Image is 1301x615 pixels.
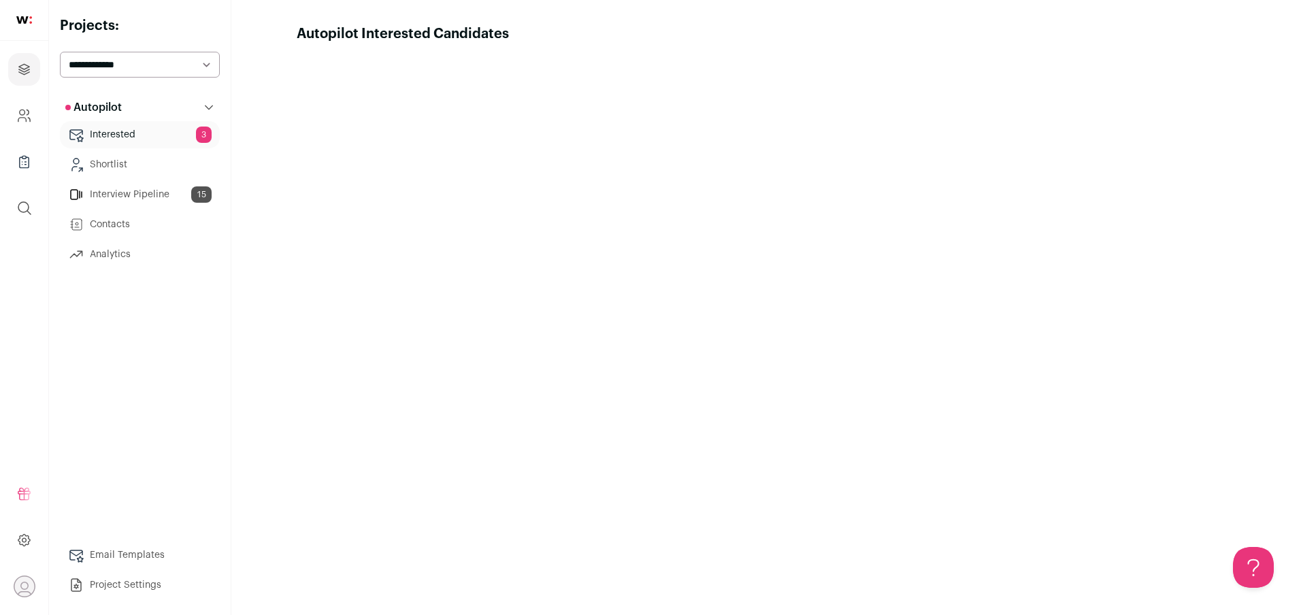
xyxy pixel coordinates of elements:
[65,99,122,116] p: Autopilot
[8,99,40,132] a: Company and ATS Settings
[14,576,35,597] button: Open dropdown
[60,571,220,599] a: Project Settings
[191,186,212,203] span: 15
[60,94,220,121] button: Autopilot
[60,181,220,208] a: Interview Pipeline15
[60,542,220,569] a: Email Templates
[60,211,220,238] a: Contacts
[60,241,220,268] a: Analytics
[60,121,220,148] a: Interested3
[60,151,220,178] a: Shortlist
[196,127,212,143] span: 3
[60,16,220,35] h2: Projects:
[297,44,1236,599] iframe: Autopilot Interested
[8,146,40,178] a: Company Lists
[297,24,509,44] h1: Autopilot Interested Candidates
[1233,547,1274,588] iframe: Toggle Customer Support
[8,53,40,86] a: Projects
[16,16,32,24] img: wellfound-shorthand-0d5821cbd27db2630d0214b213865d53afaa358527fdda9d0ea32b1df1b89c2c.svg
